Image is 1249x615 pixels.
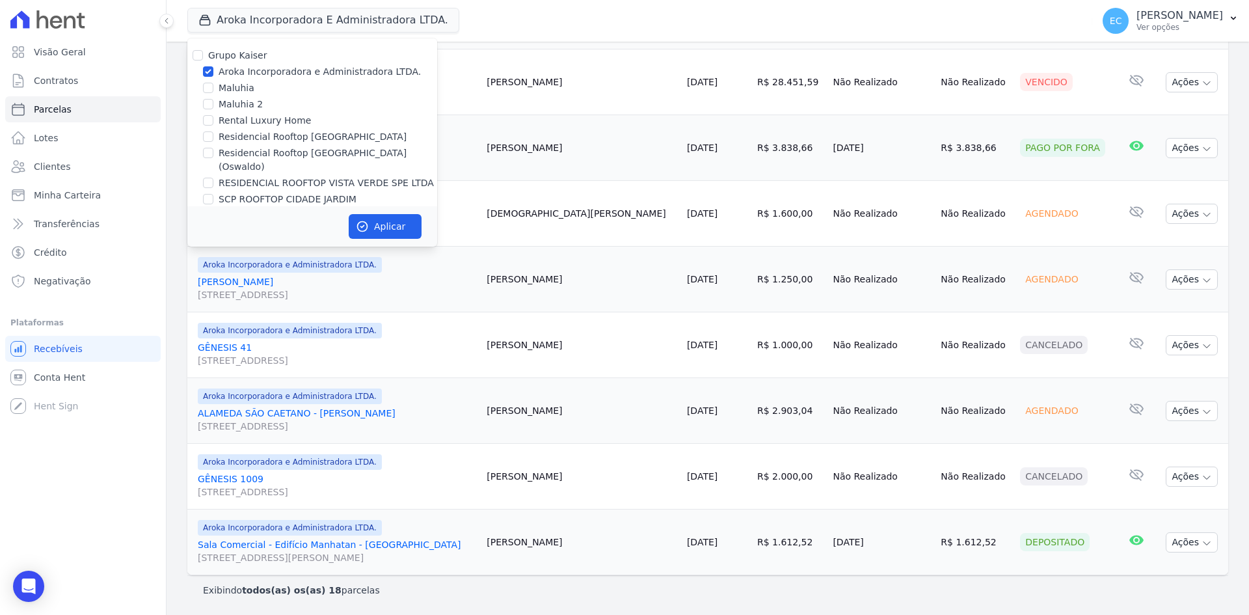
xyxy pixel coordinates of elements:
[198,257,382,273] span: Aroka Incorporadora e Administradora LTDA.
[1092,3,1249,39] button: EC [PERSON_NAME] Ver opções
[935,181,1015,247] td: Não Realizado
[481,312,682,378] td: [PERSON_NAME]
[827,181,935,247] td: Não Realizado
[5,154,161,180] a: Clientes
[935,444,1015,510] td: Não Realizado
[1020,533,1090,551] div: Depositado
[827,378,935,444] td: Não Realizado
[1166,72,1218,92] button: Ações
[219,176,434,190] label: RESIDENCIAL ROOFTOP VISTA VERDE SPE LTDA
[198,485,476,499] span: [STREET_ADDRESS]
[34,217,100,230] span: Transferências
[34,74,78,87] span: Contratos
[1136,22,1223,33] p: Ver opções
[198,323,382,338] span: Aroka Incorporadora e Administradora LTDA.
[198,275,476,301] a: [PERSON_NAME][STREET_ADDRESS]
[34,46,86,59] span: Visão Geral
[203,584,380,597] p: Exibindo parcelas
[5,268,161,294] a: Negativação
[687,405,718,416] a: [DATE]
[219,98,263,111] label: Maluhia 2
[1020,204,1083,223] div: Agendado
[198,354,476,367] span: [STREET_ADDRESS]
[481,247,682,312] td: [PERSON_NAME]
[1136,9,1223,22] p: [PERSON_NAME]
[1020,270,1083,288] div: Agendado
[481,115,682,181] td: [PERSON_NAME]
[198,454,382,470] span: Aroka Incorporadora e Administradora LTDA.
[219,114,311,128] label: Rental Luxury Home
[687,340,718,350] a: [DATE]
[752,247,827,312] td: R$ 1.250,00
[5,182,161,208] a: Minha Carteira
[827,49,935,115] td: Não Realizado
[481,510,682,575] td: [PERSON_NAME]
[752,444,827,510] td: R$ 2.000,00
[5,39,161,65] a: Visão Geral
[752,510,827,575] td: R$ 1.612,52
[1020,402,1083,420] div: Agendado
[752,49,827,115] td: R$ 28.451,59
[827,510,935,575] td: [DATE]
[198,407,476,433] a: ALAMEDA SÃO CAETANO - [PERSON_NAME][STREET_ADDRESS]
[219,193,356,206] label: SCP ROOFTOP CIDADE JARDIM
[752,181,827,247] td: R$ 1.600,00
[5,125,161,151] a: Lotes
[1020,467,1088,485] div: Cancelado
[242,585,342,595] b: todos(as) os(as) 18
[34,342,83,355] span: Recebíveis
[219,130,407,144] label: Residencial Rooftop [GEOGRAPHIC_DATA]
[687,77,718,87] a: [DATE]
[935,312,1015,378] td: Não Realizado
[34,275,91,288] span: Negativação
[752,378,827,444] td: R$ 2.903,04
[481,181,682,247] td: [DEMOGRAPHIC_DATA][PERSON_NAME]
[198,341,476,367] a: GÊNESIS 41[STREET_ADDRESS]
[481,444,682,510] td: [PERSON_NAME]
[13,571,44,602] div: Open Intercom Messenger
[935,510,1015,575] td: R$ 1.612,52
[935,247,1015,312] td: Não Realizado
[1166,401,1218,421] button: Ações
[1020,336,1088,354] div: Cancelado
[219,65,421,79] label: Aroka Incorporadora e Administradora LTDA.
[34,371,85,384] span: Conta Hent
[198,538,476,564] a: Sala Comercial - Edifício Manhatan - [GEOGRAPHIC_DATA][STREET_ADDRESS][PERSON_NAME]
[5,96,161,122] a: Parcelas
[935,115,1015,181] td: R$ 3.838,66
[198,288,476,301] span: [STREET_ADDRESS]
[198,472,476,499] a: GÊNESIS 1009[STREET_ADDRESS]
[1166,335,1218,355] button: Ações
[34,103,72,116] span: Parcelas
[1166,467,1218,487] button: Ações
[827,444,935,510] td: Não Realizado
[687,143,718,153] a: [DATE]
[34,131,59,144] span: Lotes
[1110,16,1122,25] span: EC
[34,246,67,259] span: Crédito
[219,146,437,174] label: Residencial Rooftop [GEOGRAPHIC_DATA] (Oswaldo)
[198,520,382,536] span: Aroka Incorporadora e Administradora LTDA.
[5,211,161,237] a: Transferências
[219,81,254,95] label: Maluhia
[827,115,935,181] td: [DATE]
[935,49,1015,115] td: Não Realizado
[827,247,935,312] td: Não Realizado
[687,208,718,219] a: [DATE]
[198,551,476,564] span: [STREET_ADDRESS][PERSON_NAME]
[752,312,827,378] td: R$ 1.000,00
[1166,138,1218,158] button: Ações
[481,49,682,115] td: [PERSON_NAME]
[687,537,718,547] a: [DATE]
[5,239,161,266] a: Crédito
[752,115,827,181] td: R$ 3.838,66
[349,214,422,239] button: Aplicar
[1166,532,1218,553] button: Ações
[1166,204,1218,224] button: Ações
[935,378,1015,444] td: Não Realizado
[10,315,155,331] div: Plataformas
[34,189,101,202] span: Minha Carteira
[5,336,161,362] a: Recebíveis
[481,378,682,444] td: [PERSON_NAME]
[187,8,459,33] button: Aroka Incorporadora E Administradora LTDA.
